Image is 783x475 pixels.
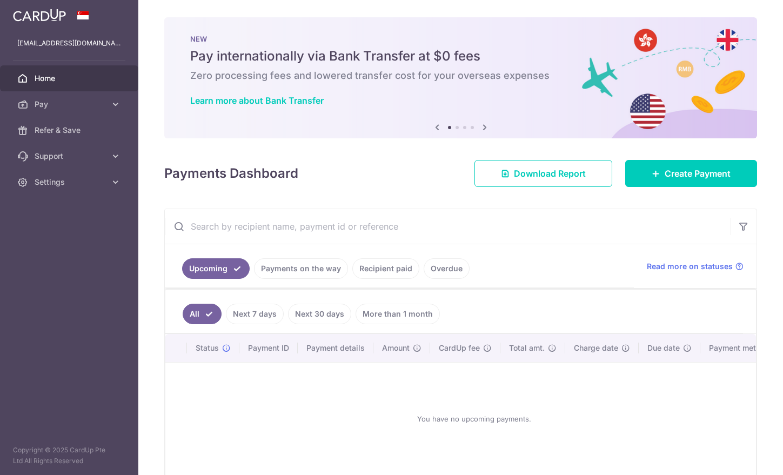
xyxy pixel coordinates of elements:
span: Support [35,151,106,162]
a: Overdue [424,258,470,279]
a: Next 30 days [288,304,351,324]
a: Payments on the way [254,258,348,279]
h4: Payments Dashboard [164,164,298,183]
span: Read more on statuses [647,261,733,272]
span: Download Report [514,167,586,180]
span: Amount [382,343,410,353]
a: Read more on statuses [647,261,744,272]
span: Charge date [574,343,618,353]
a: All [183,304,222,324]
a: Download Report [474,160,612,187]
th: Payment method [700,334,782,362]
span: Refer & Save [35,125,106,136]
div: You have no upcoming payments. [178,371,769,466]
span: Pay [35,99,106,110]
a: Recipient paid [352,258,419,279]
a: Learn more about Bank Transfer [190,95,324,106]
th: Payment ID [239,334,298,362]
img: CardUp [13,9,66,22]
span: Home [35,73,106,84]
a: More than 1 month [356,304,440,324]
p: NEW [190,35,731,43]
h5: Pay internationally via Bank Transfer at $0 fees [190,48,731,65]
span: Settings [35,177,106,188]
span: Due date [647,343,680,353]
a: Next 7 days [226,304,284,324]
h6: Zero processing fees and lowered transfer cost for your overseas expenses [190,69,731,82]
span: Total amt. [509,343,545,353]
span: Create Payment [665,167,731,180]
img: Bank transfer banner [164,17,757,138]
span: CardUp fee [439,343,480,353]
p: [EMAIL_ADDRESS][DOMAIN_NAME] [17,38,121,49]
a: Create Payment [625,160,757,187]
th: Payment details [298,334,373,362]
span: Status [196,343,219,353]
a: Upcoming [182,258,250,279]
input: Search by recipient name, payment id or reference [165,209,731,244]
